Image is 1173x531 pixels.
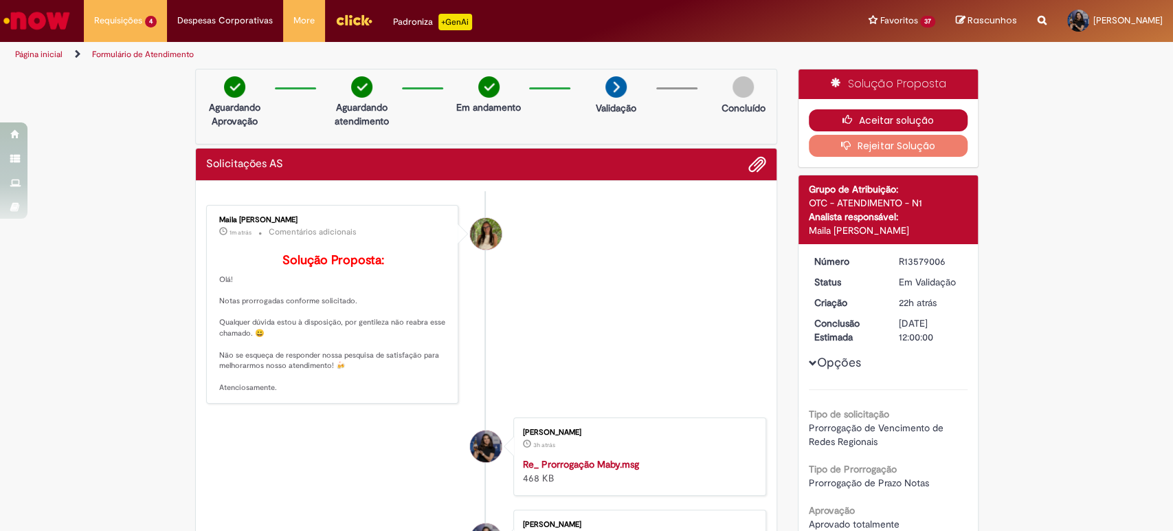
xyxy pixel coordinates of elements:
[328,100,395,128] p: Aguardando atendimento
[335,10,372,30] img: click_logo_yellow_360x200.png
[899,254,963,268] div: R13579006
[523,521,752,529] div: [PERSON_NAME]
[201,100,268,128] p: Aguardando Aprovação
[533,441,555,449] span: 3h atrás
[523,457,752,485] div: 468 KB
[533,441,555,449] time: 30/09/2025 14:19:56
[206,158,283,171] h2: Solicitações AS Histórico de tíquete
[219,254,448,393] p: Olá! Notas prorrogadas conforme solicitado. Qualquer dúvida estou à disposição, por gentileza não...
[456,100,521,114] p: Em andamento
[393,14,472,30] div: Padroniza
[968,14,1017,27] span: Rascunhos
[605,76,627,98] img: arrow-next.png
[809,224,968,237] div: Maila [PERSON_NAME]
[880,14,917,28] span: Favoritos
[478,76,500,98] img: check-circle-green.png
[899,296,937,309] time: 29/09/2025 19:38:39
[145,16,157,28] span: 4
[230,228,252,237] time: 30/09/2025 17:33:31
[809,463,897,475] b: Tipo de Prorrogação
[15,49,63,60] a: Página inicial
[351,76,372,98] img: check-circle-green.png
[721,101,765,115] p: Concluído
[804,296,889,310] dt: Criação
[804,254,889,268] dt: Número
[809,518,900,530] span: Aprovado totalmente
[956,14,1017,28] a: Rascunhos
[1,7,72,34] img: ServiceNow
[899,296,937,309] span: 22h atrás
[224,76,245,98] img: check-circle-green.png
[523,458,639,470] a: Re_ Prorrogação Maby.msg
[899,296,963,310] div: 29/09/2025 19:38:39
[809,196,968,210] div: OTC - ATENDIMENTO - N1
[804,275,889,289] dt: Status
[809,109,968,131] button: Aceitar solução
[809,182,968,196] div: Grupo de Atribuição:
[804,316,889,344] dt: Conclusão Estimada
[10,42,772,67] ul: Trilhas de página
[177,14,273,28] span: Despesas Corporativas
[293,14,315,28] span: More
[219,216,448,224] div: Maila [PERSON_NAME]
[94,14,142,28] span: Requisições
[809,504,855,517] b: Aprovação
[438,14,472,30] p: +GenAi
[92,49,194,60] a: Formulário de Atendimento
[470,431,502,462] div: Daniele Cristina Corrêa De Jesuz
[809,135,968,157] button: Rejeitar Solução
[230,228,252,237] span: 1m atrás
[809,408,889,420] b: Tipo de solicitação
[733,76,754,98] img: img-circle-grey.png
[269,226,357,238] small: Comentários adicionais
[470,218,502,250] div: Maila Melissa De Oliveira
[748,155,766,173] button: Adicionar anexos
[809,477,929,489] span: Prorrogação de Prazo Notas
[899,275,963,289] div: Em Validação
[809,422,946,448] span: Prorrogação de Vencimento de Redes Regionais
[920,16,935,28] span: 37
[282,252,384,268] b: Solução Proposta:
[523,429,752,437] div: [PERSON_NAME]
[596,101,636,115] p: Validação
[1093,14,1163,26] span: [PERSON_NAME]
[798,69,978,99] div: Solução Proposta
[899,316,963,344] div: [DATE] 12:00:00
[809,210,968,224] div: Analista responsável:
